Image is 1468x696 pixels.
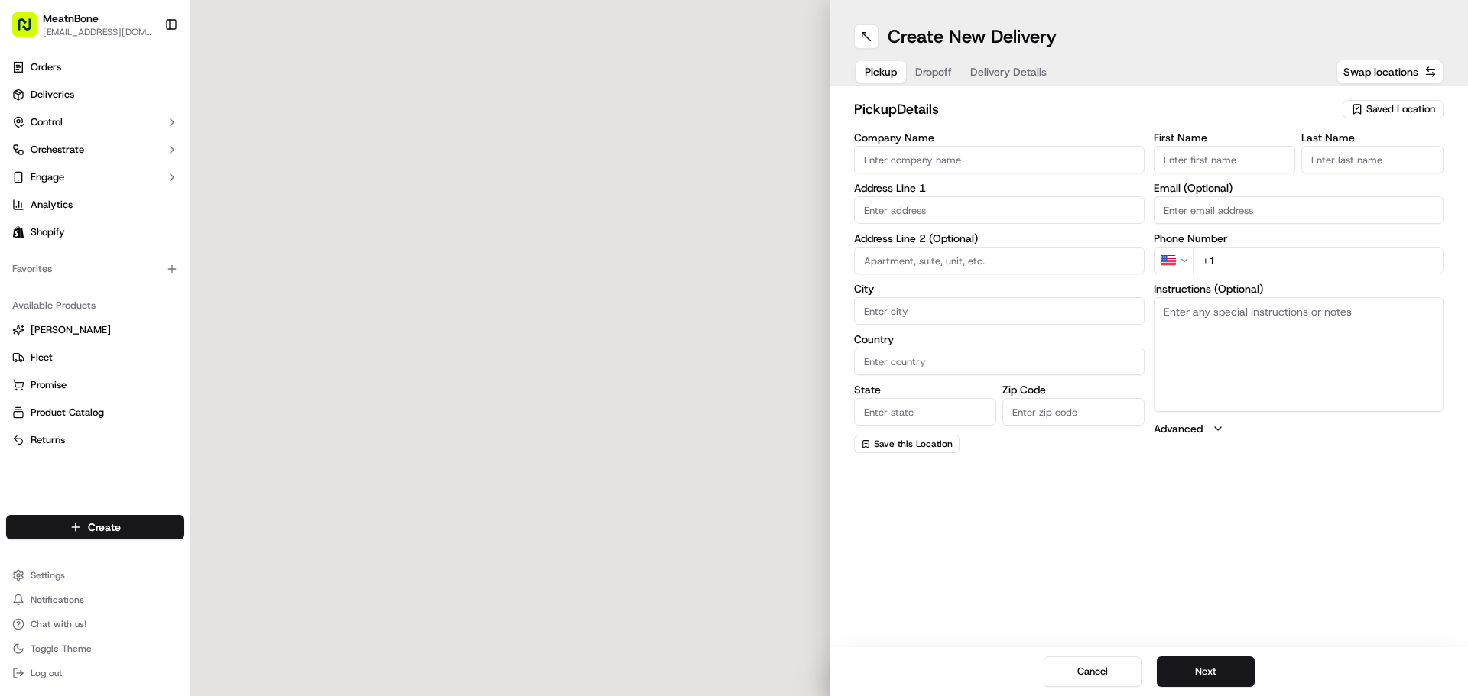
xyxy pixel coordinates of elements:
[6,345,184,370] button: Fleet
[1343,99,1444,120] button: Saved Location
[970,64,1047,79] span: Delivery Details
[6,165,184,189] button: Engage
[874,438,953,450] span: Save this Location
[854,334,1145,345] label: Country
[88,520,121,535] span: Create
[6,55,184,79] a: Orders
[854,233,1145,244] label: Address Line 2 (Optional)
[1336,60,1444,84] button: Swap locations
[43,26,152,38] button: [EMAIL_ADDRESS][DOMAIN_NAME]
[888,24,1057,49] h1: Create New Delivery
[31,115,63,129] span: Control
[854,146,1145,173] input: Enter company name
[6,373,184,397] button: Promise
[6,638,184,659] button: Toggle Theme
[1154,146,1296,173] input: Enter first name
[1157,656,1255,687] button: Next
[31,433,65,447] span: Returns
[6,83,184,107] a: Deliveries
[31,618,86,630] span: Chat with us!
[6,589,184,610] button: Notifications
[854,283,1145,294] label: City
[1154,196,1444,224] input: Enter email address
[6,428,184,452] button: Returns
[1154,183,1444,193] label: Email (Optional)
[1002,398,1145,426] input: Enter zip code
[1154,132,1296,143] label: First Name
[854,348,1145,375] input: Enter country
[12,406,178,419] a: Product Catalog
[31,60,61,74] span: Orders
[1154,421,1203,436] label: Advanced
[854,435,960,453] button: Save this Location
[6,565,184,586] button: Settings
[6,613,184,635] button: Chat with us!
[6,400,184,425] button: Product Catalog
[12,433,178,447] a: Returns
[31,170,64,184] span: Engage
[1154,421,1444,436] button: Advanced
[6,515,184,539] button: Create
[31,198,73,212] span: Analytics
[6,110,184,134] button: Control
[6,220,184,244] a: Shopify
[43,11,99,26] button: MeatnBone
[854,196,1145,224] input: Enter address
[6,293,184,318] div: Available Products
[865,64,897,79] span: Pickup
[854,99,1333,120] h2: pickup Details
[31,569,65,581] span: Settings
[854,247,1145,274] input: Apartment, suite, unit, etc.
[31,225,65,239] span: Shopify
[854,132,1145,143] label: Company Name
[31,594,84,606] span: Notifications
[31,406,104,419] span: Product Catalog
[854,398,996,426] input: Enter state
[1154,283,1444,294] label: Instructions (Optional)
[31,378,67,392] span: Promise
[854,183,1145,193] label: Address Line 1
[1193,247,1444,274] input: Enter phone number
[31,643,92,655] span: Toggle Theme
[6,138,184,162] button: Orchestrate
[6,318,184,342] button: [PERSON_NAME]
[1002,384,1145,395] label: Zip Code
[12,351,178,364] a: Fleet
[31,667,62,679] span: Log out
[1154,233,1444,244] label: Phone Number
[6,6,158,43] button: MeatnBone[EMAIL_ADDRESS][DOMAIN_NAME]
[31,351,53,364] span: Fleet
[1044,656,1142,687] button: Cancel
[6,662,184,684] button: Log out
[12,378,178,392] a: Promise
[1301,146,1444,173] input: Enter last name
[6,257,184,281] div: Favorites
[1343,64,1418,79] span: Swap locations
[6,193,184,217] a: Analytics
[1366,102,1435,116] span: Saved Location
[1301,132,1444,143] label: Last Name
[854,297,1145,325] input: Enter city
[854,384,996,395] label: State
[31,323,111,337] span: [PERSON_NAME]
[31,143,84,157] span: Orchestrate
[12,226,24,238] img: Shopify logo
[31,88,74,102] span: Deliveries
[12,323,178,337] a: [PERSON_NAME]
[915,64,952,79] span: Dropoff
